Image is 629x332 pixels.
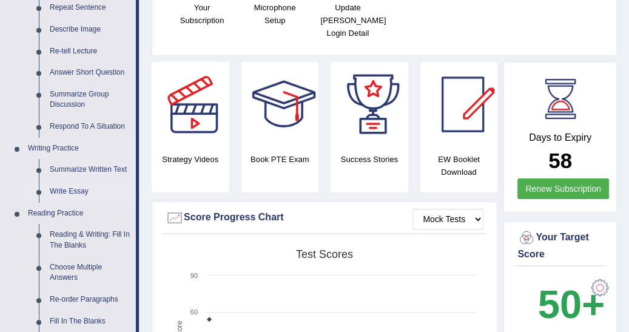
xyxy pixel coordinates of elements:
h4: Strategy Videos [152,153,229,166]
h4: Book PTE Exam [241,153,319,166]
a: Summarize Written Text [44,159,136,181]
a: Choose Multiple Answers [44,257,136,289]
text: 60 [190,308,198,316]
a: Respond To A Situation [44,116,136,138]
a: Renew Subscription [517,178,609,199]
h4: EW Booklet Download [420,153,498,178]
div: Your Target Score [517,229,603,262]
h4: Microphone Setup [244,1,305,27]
b: 58 [548,149,572,172]
a: Reading & Writing: Fill In The Blanks [44,224,136,256]
h4: Days to Expiry [517,132,603,143]
h4: Success Stories [331,153,408,166]
h4: Your Subscription [172,1,232,27]
h4: Update [PERSON_NAME] Login Detail [317,1,378,39]
div: Score Progress Chart [166,209,483,227]
a: Reading Practice [22,203,136,225]
text: 90 [190,272,198,279]
b: 50+ [538,282,605,327]
a: Answer Short Question [44,62,136,84]
a: Summarize Group Discussion [44,84,136,116]
a: Write Essay [44,181,136,203]
a: Re-tell Lecture [44,41,136,63]
a: Re-order Paragraphs [44,289,136,311]
tspan: Test scores [296,248,353,260]
a: Describe Image [44,19,136,41]
a: Writing Practice [22,138,136,160]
